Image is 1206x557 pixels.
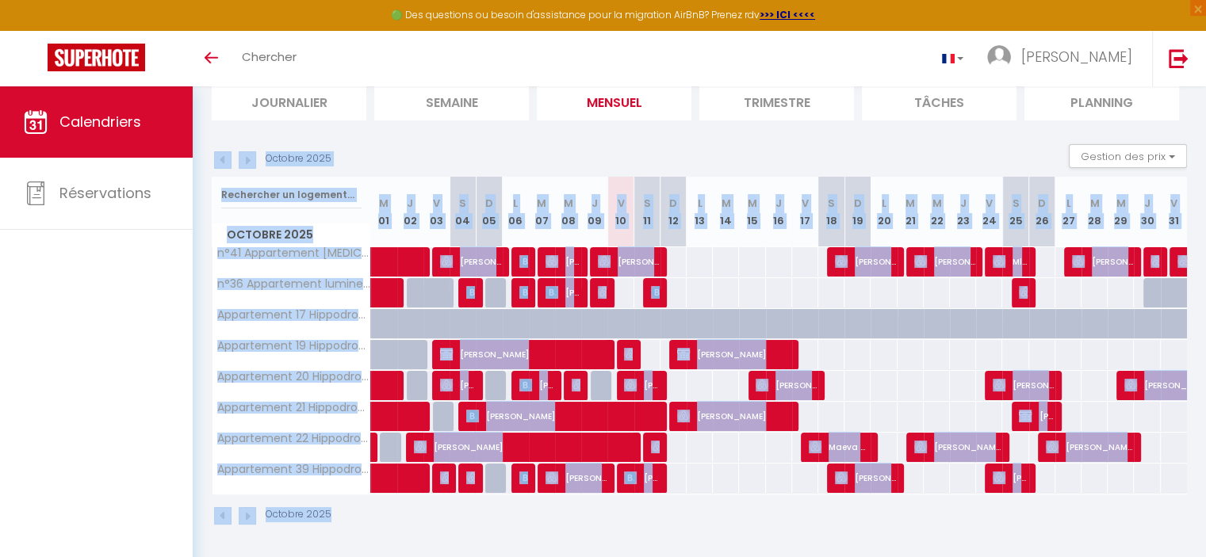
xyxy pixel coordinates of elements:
p: Octobre 2025 [266,507,331,522]
abbr: J [592,196,598,211]
span: Appartement 20 Hippodrome entrée 223 [215,371,373,383]
th: 26 [1029,177,1055,247]
abbr: L [882,196,886,211]
span: [PERSON_NAME] [914,432,1001,462]
abbr: S [1012,196,1019,211]
th: 09 [581,177,607,247]
img: ... [987,45,1011,69]
abbr: V [802,196,809,211]
li: Journalier [212,82,366,120]
th: 17 [792,177,818,247]
abbr: V [617,196,624,211]
a: ... [PERSON_NAME] [975,31,1152,86]
span: [PERSON_NAME] [546,246,580,277]
th: 11 [634,177,660,247]
th: 28 [1082,177,1108,247]
abbr: M [1116,196,1126,211]
span: [PERSON_NAME] [440,339,606,369]
th: 25 [1002,177,1028,247]
th: 29 [1108,177,1134,247]
span: [PERSON_NAME] [519,277,528,307]
span: [PERSON_NAME] [519,370,554,400]
span: Réservations [59,183,151,203]
th: 16 [766,177,792,247]
img: Super Booking [48,44,145,71]
span: [PERSON_NAME] [466,463,475,493]
li: Semaine [374,82,529,120]
abbr: M [722,196,731,211]
th: 15 [739,177,765,247]
span: [PERSON_NAME] [835,463,896,493]
abbr: M [932,196,941,211]
abbr: M [379,196,389,211]
a: Chercher [230,31,308,86]
span: [PERSON_NAME] [624,339,633,369]
span: [PERSON_NAME] [546,277,580,307]
th: 07 [529,177,555,247]
abbr: M [1090,196,1100,211]
img: logout [1169,48,1189,68]
span: [PERSON_NAME] [519,246,528,277]
span: [PERSON_NAME] [598,246,659,277]
input: Rechercher un logement... [221,181,362,209]
span: [PERSON_NAME] [835,246,896,277]
th: 22 [924,177,950,247]
span: [PERSON_NAME] [1072,246,1133,277]
li: Tâches [862,82,1016,120]
abbr: J [1144,196,1150,211]
span: Orlane Lateur [598,277,607,307]
th: 20 [871,177,897,247]
span: [PERSON_NAME] [756,370,817,400]
abbr: D [854,196,862,211]
abbr: L [698,196,703,211]
th: 08 [555,177,581,247]
span: [PERSON_NAME] [677,339,791,369]
abbr: L [1066,196,1070,211]
th: 12 [660,177,687,247]
th: 24 [976,177,1002,247]
span: Calendriers [59,112,141,132]
span: Octobre 2025 [212,223,370,246]
span: Chercher [242,48,297,65]
abbr: D [669,196,677,211]
abbr: S [459,196,466,211]
abbr: M [748,196,757,211]
li: Planning [1024,82,1179,120]
span: [PERSON_NAME] [1021,47,1132,67]
span: [PERSON_NAME] [914,246,975,277]
th: 19 [844,177,871,247]
span: [PERSON_NAME] [624,370,659,400]
span: Appartement 19 Hippodrome entrée 223 [215,340,373,352]
abbr: S [828,196,835,211]
a: >>> ICI <<<< [760,8,815,21]
abbr: D [485,196,493,211]
p: Octobre 2025 [266,151,331,166]
span: [PERSON_NAME] [1046,432,1133,462]
th: 03 [423,177,450,247]
abbr: J [407,196,413,211]
th: 14 [713,177,739,247]
th: 27 [1055,177,1082,247]
span: [PERSON_NAME] [440,246,501,277]
span: [PERSON_NAME] [651,432,660,462]
li: Trimestre [699,82,854,120]
span: n°36 Appartement lumineux 4 personnes [215,278,373,290]
span: Maeva Gateau [809,432,870,462]
span: n°41 Appartement [MEDICAL_DATA] Lumineux avec terrasse [215,247,373,259]
abbr: V [986,196,993,211]
abbr: V [1170,196,1177,211]
abbr: M [564,196,573,211]
abbr: V [433,196,440,211]
span: [PERSON_NAME] [414,432,632,462]
th: 10 [607,177,634,247]
span: [PERSON_NAME] [993,370,1054,400]
span: [PERSON_NAME] [677,401,791,431]
abbr: M [905,196,915,211]
span: Flora Noteuil [1019,277,1028,307]
li: Mensuel [537,82,691,120]
abbr: L [513,196,518,211]
th: 31 [1161,177,1187,247]
abbr: J [775,196,782,211]
span: [PERSON_NAME] [440,370,475,400]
